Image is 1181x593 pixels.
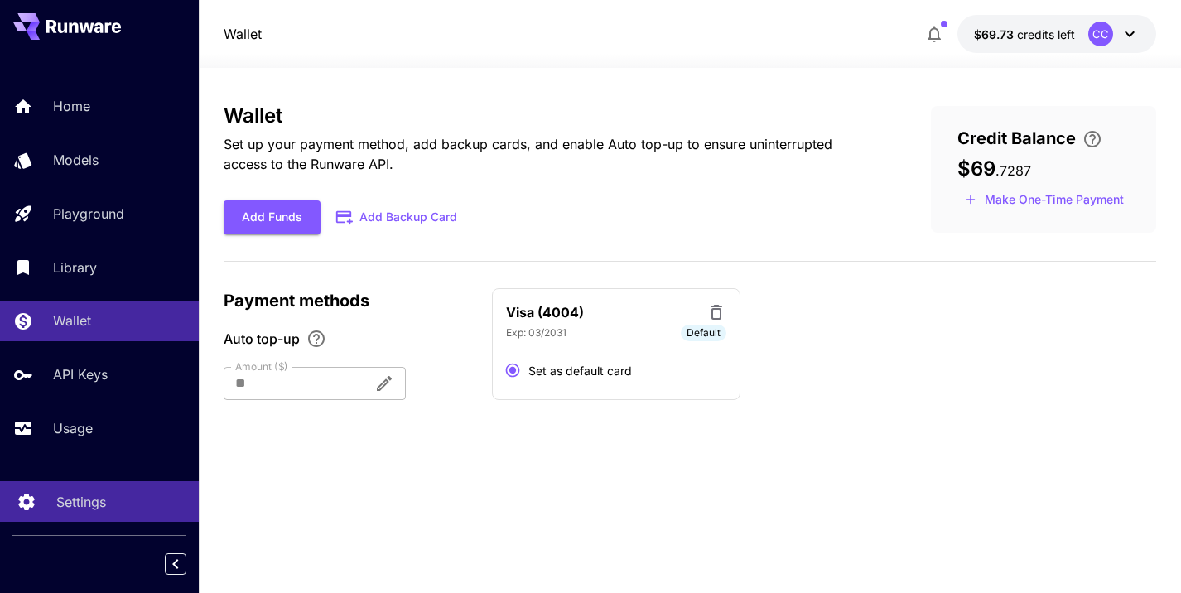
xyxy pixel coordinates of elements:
div: $69.7287 [974,26,1075,43]
span: Credit Balance [957,126,1076,151]
div: Collapse sidebar [177,549,199,579]
p: Set up your payment method, add backup cards, and enable Auto top-up to ensure uninterrupted acce... [224,134,879,174]
button: $69.7287CC [957,15,1156,53]
p: Library [53,258,97,277]
span: Auto top-up [224,329,300,349]
button: Enable Auto top-up to ensure uninterrupted service. We'll automatically bill the chosen amount wh... [300,329,333,349]
p: Settings [56,492,106,512]
span: credits left [1017,27,1075,41]
button: Collapse sidebar [165,553,186,575]
div: CC [1088,22,1113,46]
p: Visa (4004) [506,302,584,322]
p: Playground [53,204,124,224]
button: Enter your card details and choose an Auto top-up amount to avoid service interruptions. We'll au... [1076,129,1109,149]
p: Wallet [53,311,91,330]
span: . 7287 [995,162,1031,179]
p: Payment methods [224,288,472,313]
span: $69 [957,157,995,181]
button: Make a one-time, non-recurring payment [957,187,1131,213]
span: Set as default card [528,362,632,379]
p: Home [53,96,90,116]
nav: breadcrumb [224,24,262,44]
p: Models [53,150,99,170]
label: Amount ($) [235,359,288,374]
a: Wallet [224,24,262,44]
p: Usage [53,418,93,438]
span: Default [681,325,726,340]
p: Exp: 03/2031 [506,325,566,340]
p: API Keys [53,364,108,384]
button: Add Funds [224,200,321,234]
span: $69.73 [974,27,1017,41]
button: Add Backup Card [321,201,475,234]
h3: Wallet [224,104,879,128]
